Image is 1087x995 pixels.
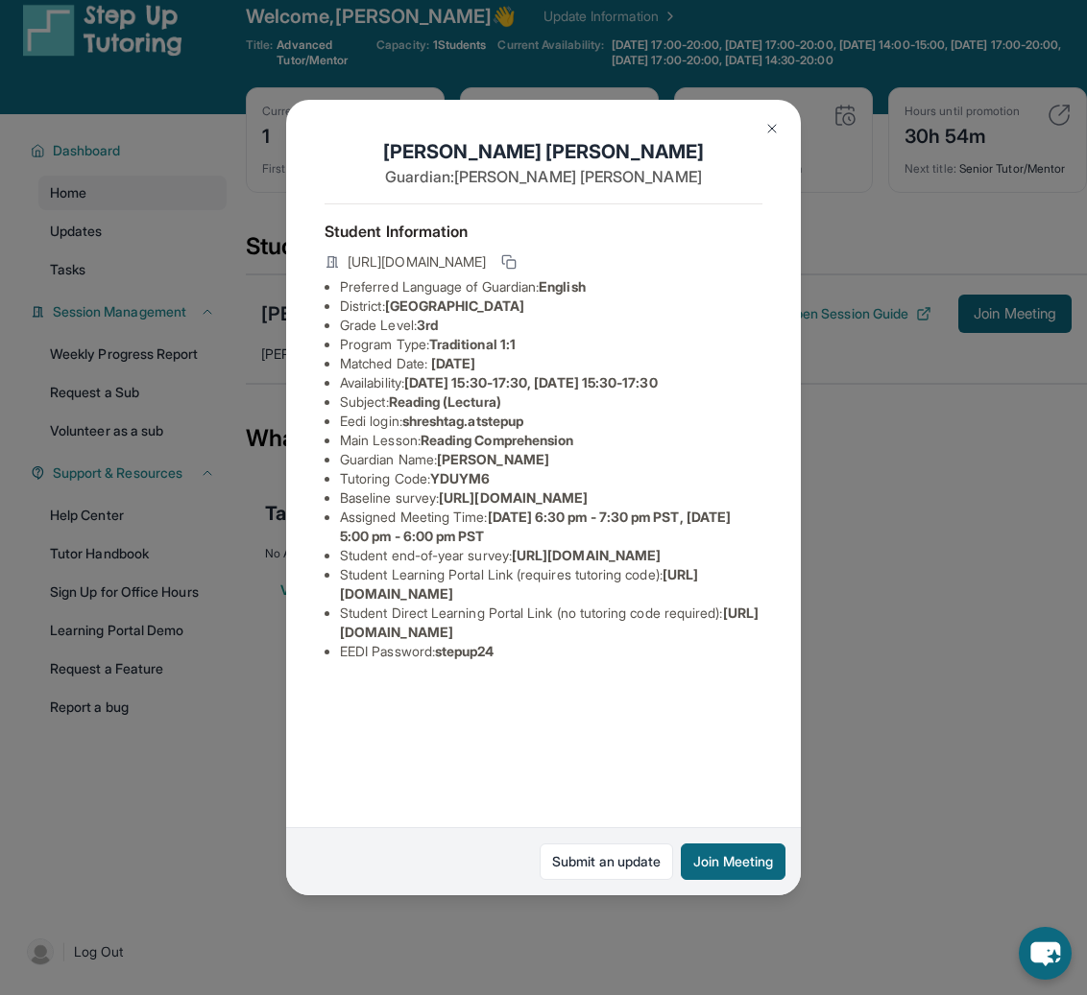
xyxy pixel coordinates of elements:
li: Program Type: [340,335,762,354]
span: YDUYM6 [430,470,490,486]
li: Student Learning Portal Link (requires tutoring code) : [340,565,762,604]
h4: Student Information [325,220,762,243]
li: Preferred Language of Guardian: [340,277,762,296]
span: English [539,278,586,295]
span: [PERSON_NAME] [437,451,549,467]
li: Assigned Meeting Time : [340,508,762,546]
li: Matched Date: [340,354,762,373]
li: Subject : [340,392,762,412]
span: stepup24 [435,643,495,659]
span: 3rd [417,317,438,333]
span: [GEOGRAPHIC_DATA] [385,297,524,314]
li: Student end-of-year survey : [340,546,762,565]
span: [DATE] 15:30-17:30, [DATE] 15:30-17:30 [404,374,658,391]
button: Copy link [497,250,520,273]
button: Join Meeting [681,843,785,880]
li: Grade Level: [340,316,762,335]
h1: [PERSON_NAME] [PERSON_NAME] [325,138,762,165]
p: Guardian: [PERSON_NAME] [PERSON_NAME] [325,165,762,188]
li: Availability: [340,373,762,392]
span: Reading Comprehension [421,432,573,448]
li: Tutoring Code : [340,469,762,488]
img: Close Icon [764,121,780,136]
span: shreshtag.atstepup [402,413,523,429]
span: [URL][DOMAIN_NAME] [348,252,486,272]
li: Eedi login : [340,412,762,431]
span: [DATE] [431,355,475,371]
li: Guardian Name : [340,450,762,469]
li: Main Lesson : [340,431,762,450]
span: [DATE] 6:30 pm - 7:30 pm PST, [DATE] 5:00 pm - 6:00 pm PST [340,509,731,544]
li: District: [340,296,762,316]
li: EEDI Password : [340,642,762,661]
li: Student Direct Learning Portal Link (no tutoring code required) : [340,604,762,642]
span: Reading (Lectura) [389,393,501,410]
span: [URL][DOMAIN_NAME] [512,547,661,563]
span: [URL][DOMAIN_NAME] [439,489,588,506]
span: Traditional 1:1 [429,336,516,352]
a: Submit an update [540,843,673,880]
li: Baseline survey : [340,488,762,508]
button: chat-button [1019,927,1072,980]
